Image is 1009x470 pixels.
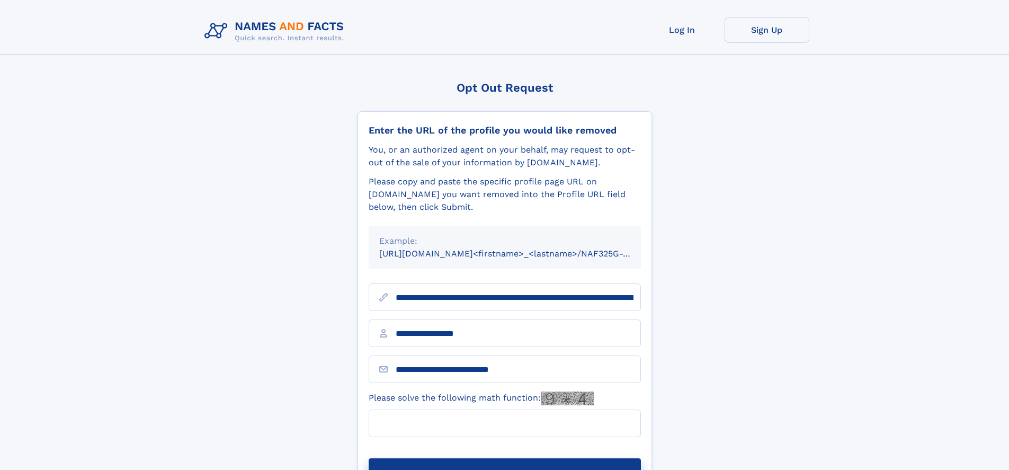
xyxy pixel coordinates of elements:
div: Example: [379,235,630,247]
div: Opt Out Request [358,81,652,94]
a: Sign Up [725,17,809,43]
a: Log In [640,17,725,43]
img: Logo Names and Facts [200,17,353,46]
div: You, or an authorized agent on your behalf, may request to opt-out of the sale of your informatio... [369,144,641,169]
div: Enter the URL of the profile you would like removed [369,125,641,136]
small: [URL][DOMAIN_NAME]<firstname>_<lastname>/NAF325G-xxxxxxxx [379,249,661,259]
label: Please solve the following math function: [369,392,594,405]
div: Please copy and paste the specific profile page URL on [DOMAIN_NAME] you want removed into the Pr... [369,175,641,214]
